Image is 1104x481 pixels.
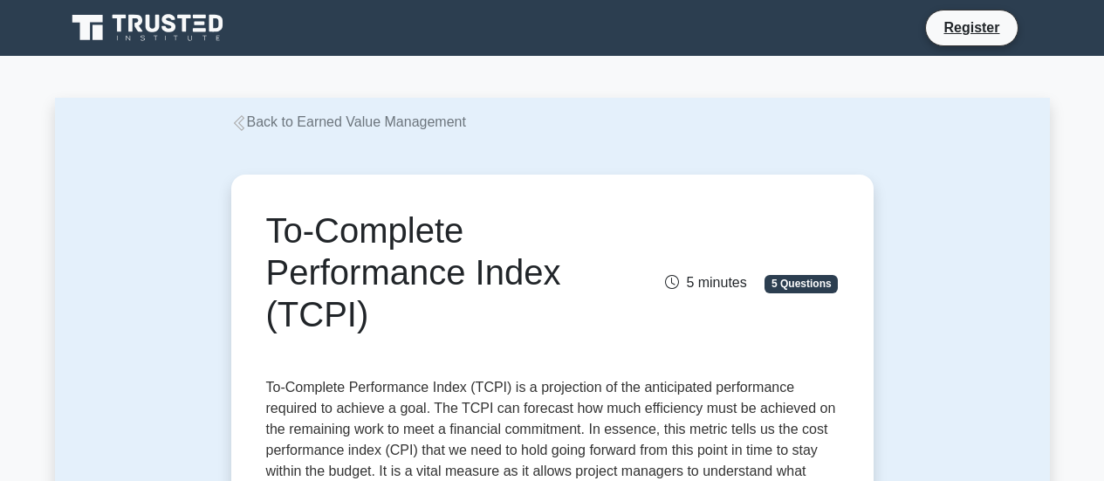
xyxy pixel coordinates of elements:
[231,114,466,129] a: Back to Earned Value Management
[665,275,746,290] span: 5 minutes
[933,17,1010,38] a: Register
[266,210,641,335] h1: To-Complete Performance Index (TCPI)
[765,275,838,292] span: 5 Questions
